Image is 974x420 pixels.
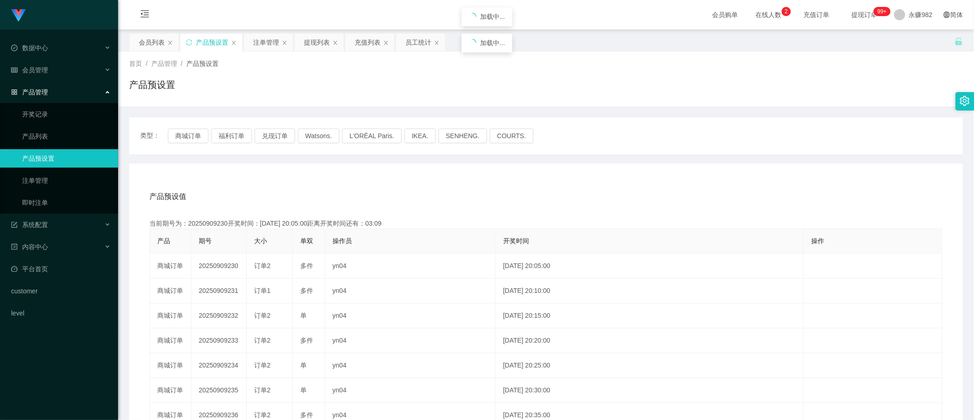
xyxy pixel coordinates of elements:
span: / [181,60,183,67]
span: 类型： [140,128,168,143]
i: 图标: close [434,40,439,46]
span: 订单2 [254,337,271,344]
p: 2 [784,7,788,16]
span: 订单2 [254,411,271,419]
td: yn04 [325,328,496,353]
td: yn04 [325,378,496,403]
span: 内容中心 [11,243,48,251]
div: 注单管理 [253,34,279,51]
a: level [11,304,111,322]
a: 图标: dashboard平台首页 [11,260,111,278]
i: 图标: global [944,12,950,18]
div: 会员列表 [139,34,165,51]
div: 产品预设置 [196,34,228,51]
span: 加载中... [480,39,505,47]
td: 20250909235 [191,378,247,403]
button: IKEA. [404,128,436,143]
span: 期号 [199,237,212,245]
span: 多件 [300,262,313,269]
td: [DATE] 20:30:00 [496,378,804,403]
span: 订单2 [254,312,271,319]
td: yn04 [325,254,496,279]
td: 商城订单 [150,279,191,303]
i: 图标: profile [11,244,18,250]
span: 产品预设值 [149,191,186,202]
td: [DATE] 20:10:00 [496,279,804,303]
span: 订单2 [254,386,271,394]
i: 图标: close [231,40,237,46]
img: logo.9652507e.png [11,9,26,22]
span: 会员管理 [11,66,48,74]
span: 订单1 [254,287,271,294]
td: 20250909232 [191,303,247,328]
span: 充值订单 [799,12,834,18]
a: 开奖记录 [22,105,111,123]
td: [DATE] 20:05:00 [496,254,804,279]
td: 20250909231 [191,279,247,303]
td: yn04 [325,279,496,303]
span: 数据中心 [11,44,48,52]
i: 图标: close [282,40,287,46]
span: / [146,60,148,67]
span: 产品管理 [151,60,177,67]
i: 图标: setting [960,96,970,106]
span: 产品管理 [11,88,48,96]
td: [DATE] 20:15:00 [496,303,804,328]
button: Watsons. [298,128,339,143]
td: yn04 [325,353,496,378]
td: 20250909234 [191,353,247,378]
button: COURTS. [490,128,534,143]
a: 即时注单 [22,193,111,212]
span: 单 [300,312,307,319]
button: L'ORÉAL Paris. [342,128,402,143]
a: 注单管理 [22,171,111,190]
i: icon: loading [469,13,476,20]
sup: 279 [873,7,890,16]
i: 图标: form [11,222,18,228]
td: 商城订单 [150,303,191,328]
i: 图标: sync [186,39,192,46]
sup: 2 [782,7,791,16]
button: SENHENG. [439,128,487,143]
span: 操作 [811,237,824,245]
button: 福利订单 [211,128,252,143]
span: 首页 [129,60,142,67]
button: 兑现订单 [255,128,295,143]
td: 商城订单 [150,353,191,378]
div: 提现列表 [304,34,330,51]
span: 产品预设置 [186,60,219,67]
span: 开奖时间 [503,237,529,245]
td: [DATE] 20:20:00 [496,328,804,353]
span: 多件 [300,287,313,294]
span: 订单2 [254,262,271,269]
span: 提现订单 [847,12,882,18]
i: 图标: menu-fold [129,0,160,30]
i: icon: loading [469,39,476,47]
i: 图标: appstore-o [11,89,18,95]
td: 商城订单 [150,254,191,279]
td: yn04 [325,303,496,328]
div: 员工统计 [405,34,431,51]
span: 操作员 [333,237,352,245]
span: 多件 [300,411,313,419]
span: 单 [300,362,307,369]
td: 20250909230 [191,254,247,279]
button: 商城订单 [168,128,208,143]
td: 商城订单 [150,328,191,353]
i: 图标: unlock [955,37,963,46]
td: 20250909233 [191,328,247,353]
i: 图标: check-circle-o [11,45,18,51]
span: 单双 [300,237,313,245]
i: 图标: close [167,40,173,46]
i: 图标: close [383,40,389,46]
span: 系统配置 [11,221,48,228]
span: 订单2 [254,362,271,369]
span: 在线人数 [751,12,786,18]
div: 充值列表 [355,34,380,51]
td: 商城订单 [150,378,191,403]
span: 多件 [300,337,313,344]
a: customer [11,282,111,300]
i: 图标: close [333,40,338,46]
span: 单 [300,386,307,394]
span: 大小 [254,237,267,245]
